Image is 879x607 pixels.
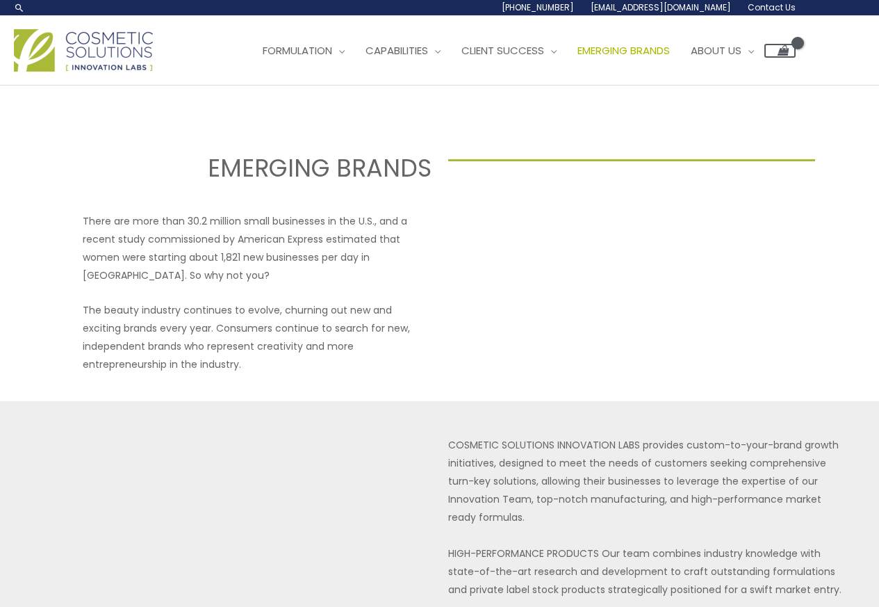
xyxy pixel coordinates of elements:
[263,43,332,58] span: Formulation
[451,30,567,72] a: Client Success
[83,301,432,373] p: The beauty industry continues to evolve, churning out new and exciting brands every year. Consume...
[764,44,796,58] a: View Shopping Cart, empty
[83,212,432,284] p: There are more than 30.2 million small businesses in the U.S., and a recent study commissioned by...
[691,43,741,58] span: About Us
[591,1,731,13] span: [EMAIL_ADDRESS][DOMAIN_NAME]
[14,29,153,72] img: Cosmetic Solutions Logo
[355,30,451,72] a: Capabilities
[680,30,764,72] a: About Us
[748,1,796,13] span: Contact Us
[365,43,428,58] span: Capabilities
[64,152,432,184] h2: EMERGING BRANDS
[461,43,544,58] span: Client Success
[577,43,670,58] span: Emerging Brands
[502,1,574,13] span: [PHONE_NUMBER]
[567,30,680,72] a: Emerging Brands
[242,30,796,72] nav: Site Navigation
[252,30,355,72] a: Formulation
[14,2,25,13] a: Search icon link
